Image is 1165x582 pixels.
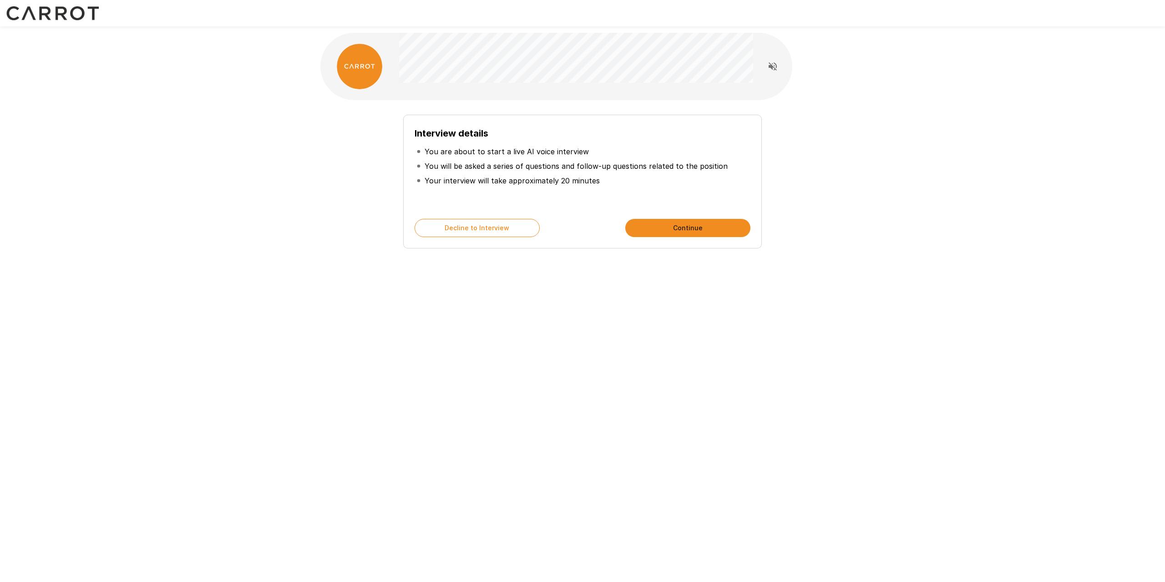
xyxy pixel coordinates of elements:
button: Continue [625,219,750,237]
button: Decline to Interview [415,219,540,237]
p: You are about to start a live AI voice interview [425,146,589,157]
img: carrot_logo.png [337,44,382,89]
button: Read questions aloud [764,57,782,76]
p: Your interview will take approximately 20 minutes [425,175,600,186]
p: You will be asked a series of questions and follow-up questions related to the position [425,161,728,172]
b: Interview details [415,128,488,139]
